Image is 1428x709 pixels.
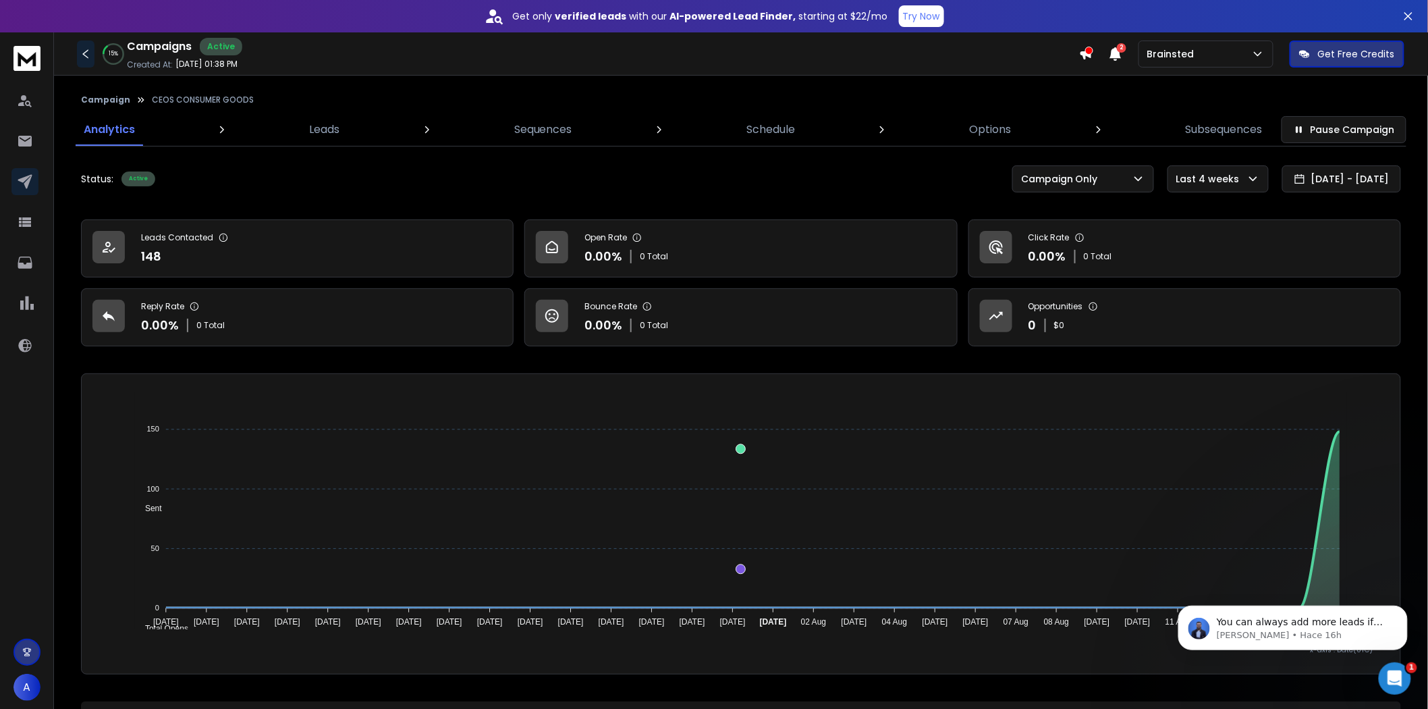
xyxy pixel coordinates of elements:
a: Schedule [738,113,803,146]
button: A [13,674,40,701]
p: Leads Contacted [141,232,213,243]
p: x-axis : Date(UTC) [103,645,1379,655]
p: $ 0 [1054,320,1065,331]
tspan: 150 [147,425,159,434]
p: 0.00 % [1028,247,1066,266]
p: 0.00 % [584,316,622,335]
p: 0 Total [196,320,225,331]
a: Bounce Rate0.00%0 Total [524,288,957,346]
p: Schedule [746,122,795,138]
tspan: [DATE] [599,617,624,627]
p: Try Now [903,9,940,23]
tspan: [DATE] [194,617,219,627]
a: Open Rate0.00%0 Total [524,219,957,278]
p: Open Rate [584,232,627,243]
div: Active [121,172,155,186]
a: Sequences [506,113,580,146]
p: Campaign Only [1021,172,1103,186]
p: Sequences [514,122,572,138]
p: Brainsted [1147,47,1200,61]
a: Analytics [76,113,143,146]
p: 0 Total [1084,251,1112,262]
tspan: [DATE] [234,617,260,627]
tspan: [DATE] [923,617,948,627]
p: Created At: [127,59,173,70]
p: Get Free Credits [1318,47,1395,61]
p: 0 Total [640,251,668,262]
div: Active [200,38,242,55]
tspan: [DATE] [437,617,462,627]
img: logo [13,46,40,71]
a: Options [962,113,1020,146]
tspan: [DATE] [396,617,422,627]
a: Click Rate0.00%0 Total [968,219,1401,278]
tspan: [DATE] [639,617,665,627]
tspan: [DATE] [315,617,341,627]
tspan: [DATE] [680,617,705,627]
strong: verified leads [555,9,627,23]
button: Pause Campaign [1282,116,1406,143]
p: [DATE] 01:38 PM [175,59,238,70]
tspan: [DATE] [1084,617,1110,627]
tspan: 50 [151,544,159,552]
tspan: [DATE] [1125,617,1151,627]
p: Opportunities [1028,301,1083,312]
p: Bounce Rate [584,301,637,312]
button: [DATE] - [DATE] [1282,165,1401,192]
p: 0 [1028,316,1037,335]
a: Leads Contacted148 [81,219,514,278]
tspan: [DATE] [275,617,300,627]
iframe: Intercom live chat [1379,662,1411,695]
span: 1 [1406,662,1417,673]
a: Opportunities0$0 [968,288,1401,346]
tspan: 100 [147,485,159,493]
p: 0.00 % [584,247,622,266]
p: Options [970,122,1012,138]
span: Total Opens [135,624,188,633]
p: Leads [309,122,339,138]
tspan: [DATE] [153,617,179,627]
p: CEOS CONSUMER GOODS [152,95,254,105]
tspan: 0 [155,604,159,612]
span: 2 [1117,43,1126,53]
tspan: [DATE] [356,617,381,627]
p: Analytics [84,122,135,138]
p: 15 % [109,50,118,58]
a: Leads [301,113,348,146]
tspan: [DATE] [760,617,787,627]
tspan: [DATE] [518,617,543,627]
p: Status: [81,172,113,186]
p: Click Rate [1028,232,1070,243]
tspan: [DATE] [720,617,746,627]
p: Get only with our starting at $22/mo [513,9,888,23]
tspan: [DATE] [842,617,867,627]
tspan: 04 Aug [882,617,907,627]
iframe: Intercom notifications mensaje [1158,577,1428,673]
tspan: [DATE] [558,617,584,627]
tspan: 02 Aug [801,617,826,627]
button: Campaign [81,95,130,105]
strong: AI-powered Lead Finder, [670,9,796,23]
p: Subsequences [1186,122,1263,138]
tspan: [DATE] [477,617,503,627]
h1: Campaigns [127,38,192,55]
p: 0.00 % [141,316,179,335]
a: Subsequences [1178,113,1271,146]
p: Last 4 weeks [1176,172,1245,186]
button: Try Now [899,5,944,27]
a: Reply Rate0.00%0 Total [81,288,514,346]
tspan: [DATE] [963,617,989,627]
span: Sent [135,504,162,513]
tspan: 07 Aug [1004,617,1028,627]
p: Reply Rate [141,301,184,312]
tspan: 08 Aug [1044,617,1069,627]
button: Get Free Credits [1290,41,1404,68]
p: 0 Total [640,320,668,331]
p: 148 [141,247,161,266]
